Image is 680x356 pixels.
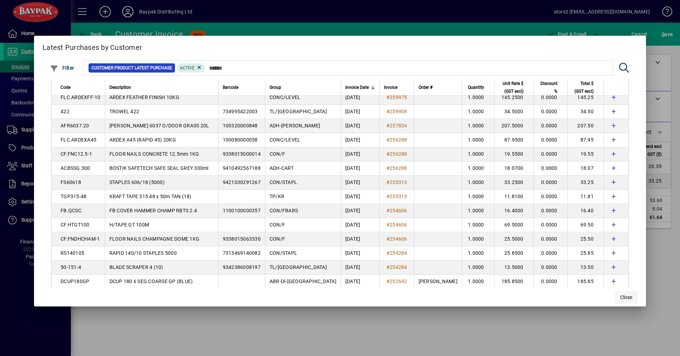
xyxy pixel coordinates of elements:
[223,137,258,143] span: 100080000058
[494,147,533,161] td: 19.5500
[567,275,603,289] td: 185.85
[270,84,336,91] div: Group
[61,236,100,242] span: CF.FNDHCHAM-1
[341,275,379,289] td: [DATE]
[61,109,69,114] span: 422
[341,218,379,232] td: [DATE]
[533,119,567,133] td: 0.0000
[567,232,603,246] td: 25.50
[390,264,407,270] span: 254284
[538,80,557,95] span: Discount %
[109,179,165,185] span: STAPLES 606/18 (5000)
[341,133,379,147] td: [DATE]
[462,105,494,119] td: 1.0000
[533,91,567,105] td: 0.0000
[109,194,192,199] span: KRAFT TAPE 315 48 x 50m TAN (18)
[345,84,369,91] span: Invoice Date
[384,193,410,200] a: #255313
[567,218,603,232] td: 69.50
[109,137,176,143] span: ARDEX A45 (RAPID 45) 20KG
[386,222,390,228] span: #
[270,123,320,128] span: ADH-[PERSON_NAME]
[567,147,603,161] td: 19.55
[109,208,197,213] span: FB COVER HAMMER CHAMP RBTS 2.4
[390,123,407,128] span: 257834
[462,232,494,246] td: 1.0000
[384,93,410,101] a: #259975
[61,84,101,91] div: Code
[223,84,261,91] div: Barcode
[61,94,101,100] span: FLC.ARDEXFF-10
[462,246,494,260] td: 1.0000
[494,204,533,218] td: 16.4000
[270,279,336,284] span: ABR-DI-[GEOGRAPHIC_DATA]
[270,109,327,114] span: TL/[GEOGRAPHIC_DATA]
[384,207,410,214] a: #254606
[494,161,533,176] td: 18.0700
[533,161,567,176] td: 0.0000
[615,291,637,304] button: Close
[341,147,379,161] td: [DATE]
[533,246,567,260] td: 0.0000
[341,105,379,119] td: [DATE]
[223,151,261,157] span: 9338015000014
[468,84,484,91] span: Quantity
[270,250,297,256] span: CON/STAPL
[50,65,74,71] span: Filter
[533,218,567,232] td: 0.0000
[109,84,131,91] span: Description
[384,108,410,115] a: #259908
[61,222,90,228] span: CF.HTGT100
[419,84,432,91] span: Order #
[270,137,301,143] span: CONC/LEVEL
[567,204,603,218] td: 16.40
[109,250,177,256] span: RAPID 140/10 STAPLES 5000
[270,236,285,242] span: CON/F
[384,277,410,285] a: #252692
[270,165,294,171] span: ADH-CART
[109,264,163,270] span: BLADE SCRAPER 4 (10)
[341,204,379,218] td: [DATE]
[384,164,410,172] a: #256288
[109,165,209,171] span: BOSTIK SAFETECH SAFE SEAL GREY 300ml
[390,194,407,199] span: 255313
[61,179,81,185] span: FS60618
[384,150,410,158] a: #256288
[533,176,567,190] td: 0.0000
[462,275,494,289] td: 1.0000
[462,147,494,161] td: 1.0000
[61,194,86,199] span: TGP315-48
[386,236,390,242] span: #
[223,179,261,185] span: 9421030291267
[533,275,567,289] td: 0.0000
[462,218,494,232] td: 1.0000
[567,161,603,176] td: 18.07
[223,84,238,91] span: Barcode
[34,36,646,56] h2: Latest Purchases by Customer
[390,94,407,100] span: 259975
[462,176,494,190] td: 1.0000
[341,232,379,246] td: [DATE]
[223,264,261,270] span: 9342386008197
[462,204,494,218] td: 1.0000
[384,122,410,130] a: #257834
[386,179,390,185] span: #
[390,279,407,284] span: 252692
[270,151,285,157] span: CON/F
[270,222,285,228] span: CON/F
[499,80,523,95] span: Unit Rate $ (GST excl)
[386,94,390,100] span: #
[494,260,533,275] td: 13.5000
[620,294,632,301] span: Close
[61,250,84,256] span: RS140105
[270,84,281,91] span: Group
[341,119,379,133] td: [DATE]
[494,133,533,147] td: 87.9500
[341,161,379,176] td: [DATE]
[494,119,533,133] td: 207.5000
[390,236,407,242] span: 254606
[390,208,407,213] span: 254606
[533,232,567,246] td: 0.0000
[533,147,567,161] td: 0.0000
[419,84,458,91] div: Order #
